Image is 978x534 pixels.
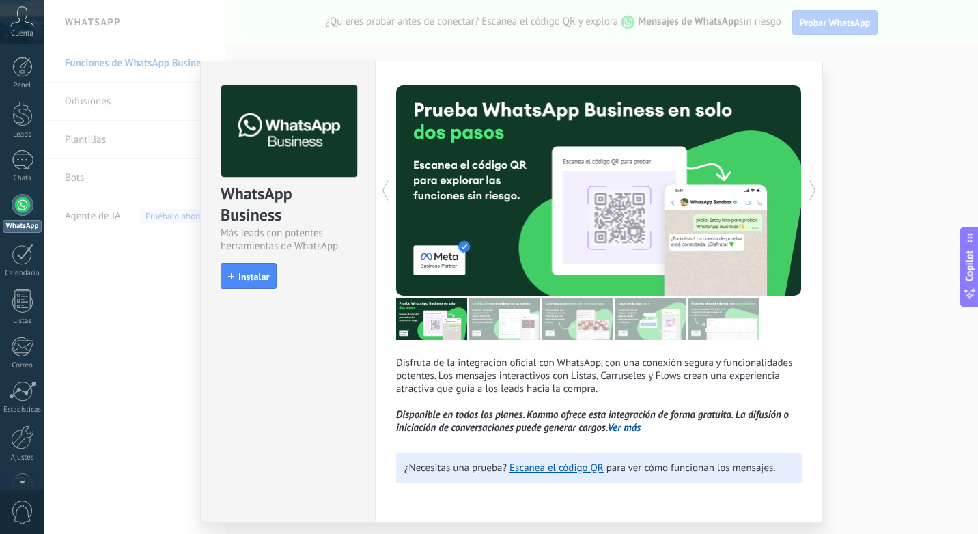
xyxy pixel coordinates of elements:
[3,220,42,233] div: WhatsApp
[688,298,759,340] img: tour_image_cc377002d0016b7ebaeb4dbe65cb2175.png
[404,462,507,475] span: ¿Necesitas una prueba?
[221,227,355,253] div: Más leads con potentes herramientas de WhatsApp
[469,298,540,340] img: tour_image_cc27419dad425b0ae96c2716632553fa.png
[238,272,269,281] span: Instalar
[221,183,355,227] div: WhatsApp Business
[606,462,776,475] span: para ver cómo funcionan los mensajes.
[3,361,42,370] div: Correo
[608,421,641,434] a: Ver más
[3,453,42,462] div: Ajustes
[396,408,789,434] i: Disponible en todos los planes. Kommo ofrece esta integración de forma gratuita. La difusión o in...
[542,298,613,340] img: tour_image_1009fe39f4f058b759f0df5a2b7f6f06.png
[396,356,802,434] p: Disfruta de la integración oficial con WhatsApp, con una conexión segura y funcionalidades potent...
[3,174,42,183] div: Chats
[221,85,357,178] img: logo_main.png
[3,130,42,139] div: Leads
[3,406,42,414] div: Estadísticas
[396,298,467,340] img: tour_image_7a4924cebc22ed9e3259523e50fe4fd6.png
[3,81,42,90] div: Panel
[11,29,33,38] span: Cuenta
[3,317,42,326] div: Listas
[3,269,42,278] div: Calendario
[615,298,686,340] img: tour_image_62c9952fc9cf984da8d1d2aa2c453724.png
[963,251,977,282] span: Copilot
[221,263,277,289] button: Instalar
[509,462,604,475] a: Escanea el código QR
